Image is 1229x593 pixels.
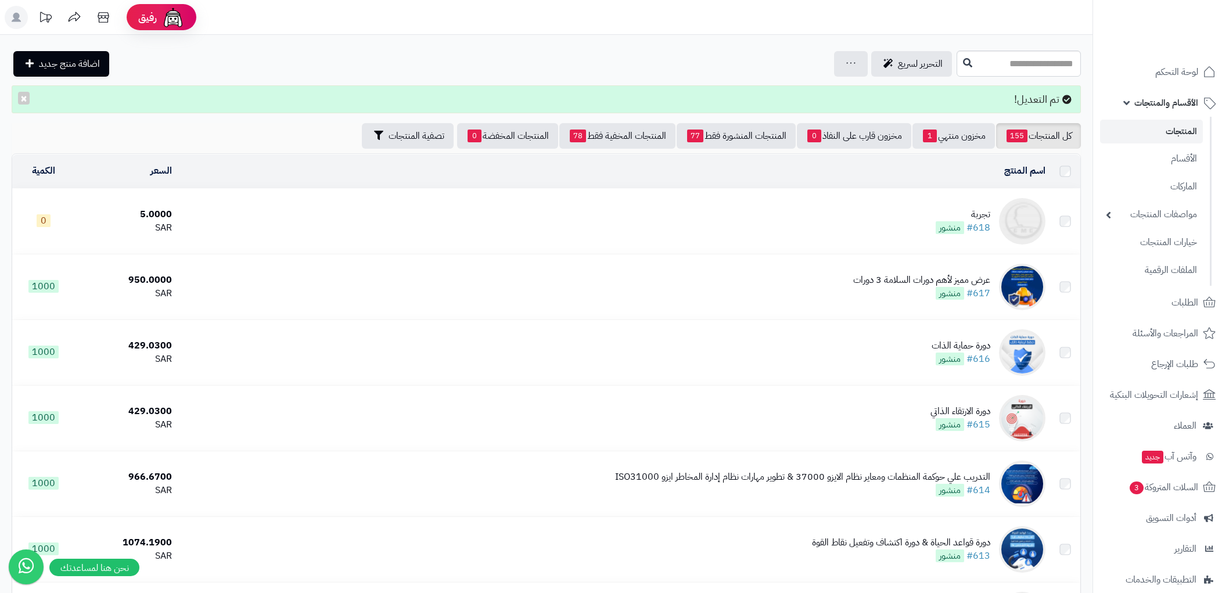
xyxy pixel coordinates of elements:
div: SAR [79,287,171,300]
span: لوحة التحكم [1155,64,1198,80]
span: المراجعات والأسئلة [1133,325,1198,342]
a: المراجعات والأسئلة [1100,319,1222,347]
button: × [18,92,30,105]
a: #613 [966,549,990,563]
a: وآتس آبجديد [1100,443,1222,470]
span: السلات المتروكة [1129,479,1198,495]
a: لوحة التحكم [1100,58,1222,86]
img: دورة حماية الذات [999,329,1045,376]
span: التقارير [1174,541,1196,557]
span: رفيق [138,10,157,24]
a: خيارات المنتجات [1100,230,1203,255]
div: 429.0300 [79,405,171,418]
span: 77 [687,130,703,142]
span: منشور [936,287,964,300]
a: #615 [966,418,990,432]
div: التدريب علي حوكمة المنظمات ومعاير نظام الايزو 37000 & تطوير مهارات نظام إدارة المخاطر ايزو ISO31000 [615,470,990,484]
span: العملاء [1174,418,1196,434]
img: ai-face.png [161,6,185,29]
span: أدوات التسويق [1146,510,1196,526]
img: عرض مميز لأهم دورات السلامة 3 دورات [999,264,1045,310]
div: دورة حماية الذات [932,339,990,353]
a: الأقسام [1100,146,1203,171]
span: 1000 [28,477,59,490]
a: اضافة منتج جديد [13,51,109,77]
a: طلبات الإرجاع [1100,350,1222,378]
div: 950.0000 [79,274,171,287]
div: تجربة [936,208,990,221]
a: العملاء [1100,412,1222,440]
a: الكمية [32,164,55,178]
a: السلات المتروكة3 [1100,473,1222,501]
span: التحرير لسريع [898,57,943,71]
span: 1000 [28,411,59,424]
span: 78 [570,130,586,142]
span: منشور [936,418,964,431]
a: الملفات الرقمية [1100,258,1203,283]
div: SAR [79,484,171,497]
a: مخزون قارب على النفاذ0 [797,123,911,149]
a: المنتجات [1100,120,1203,143]
img: دورة الارتقاء الذاتي [999,395,1045,441]
button: تصفية المنتجات [362,123,454,149]
span: إشعارات التحويلات البنكية [1110,387,1198,403]
img: تجربة [999,198,1045,245]
div: تم التعديل! [12,85,1081,113]
a: الطلبات [1100,289,1222,317]
a: المنتجات المخفضة0 [457,123,558,149]
div: 966.6700 [79,470,171,484]
a: مخزون منتهي1 [912,123,995,149]
span: تصفية المنتجات [389,129,444,143]
a: إشعارات التحويلات البنكية [1100,381,1222,409]
a: كل المنتجات155 [996,123,1081,149]
span: 0 [468,130,481,142]
div: 1074.1900 [79,536,171,549]
span: 0 [37,214,51,227]
span: اضافة منتج جديد [39,57,100,71]
span: 1000 [28,280,59,293]
span: 1000 [28,346,59,358]
span: الطلبات [1171,294,1198,311]
span: منشور [936,353,964,365]
span: منشور [936,221,964,234]
a: مواصفات المنتجات [1100,202,1203,227]
a: الماركات [1100,174,1203,199]
a: #616 [966,352,990,366]
span: 3 [1130,481,1144,494]
div: 5.0000 [79,208,171,221]
img: دورة قواعد الحياة & دورة اكتشاف وتفعيل نقاط القوة [999,526,1045,573]
div: عرض مميز لأهم دورات السلامة 3 دورات [853,274,990,287]
span: جديد [1142,451,1163,463]
a: المنتجات المخفية فقط78 [559,123,675,149]
span: التطبيقات والخدمات [1126,572,1196,588]
a: التحرير لسريع [871,51,952,77]
span: طلبات الإرجاع [1151,356,1198,372]
a: #617 [966,286,990,300]
a: أدوات التسويق [1100,504,1222,532]
span: 0 [807,130,821,142]
span: منشور [936,484,964,497]
span: منشور [936,549,964,562]
span: الأقسام والمنتجات [1134,95,1198,111]
div: 429.0300 [79,339,171,353]
div: SAR [79,549,171,563]
img: logo-2.png [1150,9,1218,33]
span: وآتس آب [1141,448,1196,465]
img: التدريب علي حوكمة المنظمات ومعاير نظام الايزو 37000 & تطوير مهارات نظام إدارة المخاطر ايزو ISO31000 [999,461,1045,507]
a: المنتجات المنشورة فقط77 [677,123,796,149]
div: SAR [79,353,171,366]
span: 1000 [28,542,59,555]
a: #618 [966,221,990,235]
a: تحديثات المنصة [31,6,60,32]
div: دورة قواعد الحياة & دورة اكتشاف وتفعيل نقاط القوة [812,536,990,549]
span: 155 [1007,130,1027,142]
div: SAR [79,221,171,235]
a: التقارير [1100,535,1222,563]
a: السعر [150,164,172,178]
div: دورة الارتقاء الذاتي [930,405,990,418]
span: 1 [923,130,937,142]
a: #614 [966,483,990,497]
div: SAR [79,418,171,432]
a: اسم المنتج [1004,164,1045,178]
